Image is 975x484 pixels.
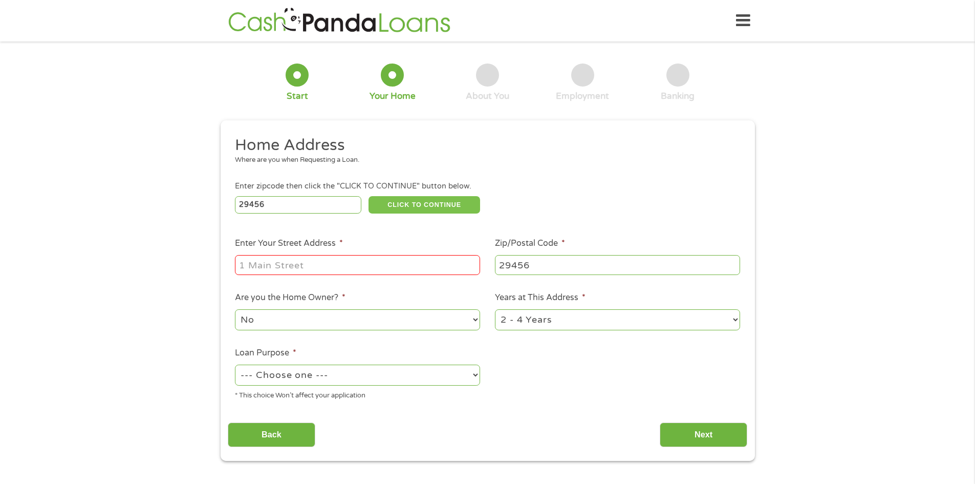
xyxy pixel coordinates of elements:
div: * This choice Won’t affect your application [235,387,480,401]
h2: Home Address [235,135,732,156]
div: Your Home [370,91,416,102]
label: Enter Your Street Address [235,238,343,249]
input: Next [660,423,747,448]
label: Years at This Address [495,292,586,303]
div: Where are you when Requesting a Loan. [235,155,732,165]
div: Start [287,91,308,102]
div: About You [466,91,509,102]
label: Zip/Postal Code [495,238,565,249]
input: Enter Zipcode (e.g 01510) [235,196,361,214]
label: Loan Purpose [235,348,296,359]
div: Employment [556,91,609,102]
img: GetLoanNow Logo [225,6,453,35]
input: Back [228,423,315,448]
div: Enter zipcode then click the "CLICK TO CONTINUE" button below. [235,181,740,192]
label: Are you the Home Owner? [235,292,345,303]
div: Banking [661,91,695,102]
input: 1 Main Street [235,255,480,275]
button: CLICK TO CONTINUE [369,196,480,214]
